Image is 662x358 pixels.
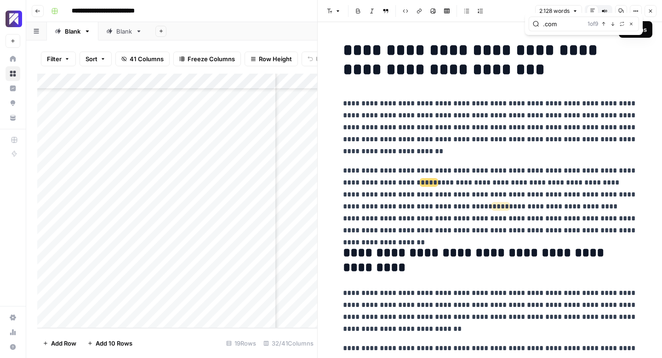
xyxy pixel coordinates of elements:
[37,336,82,351] button: Add Row
[47,54,62,64] span: Filter
[51,339,76,348] span: Add Row
[98,22,150,40] a: Blank
[223,336,260,351] div: 19 Rows
[259,54,292,64] span: Row Height
[115,52,170,66] button: 41 Columns
[6,325,20,340] a: Usage
[188,54,235,64] span: Freeze Columns
[245,52,298,66] button: Row Height
[130,54,164,64] span: 41 Columns
[86,54,97,64] span: Sort
[6,81,20,96] a: Insights
[65,27,80,36] div: Blank
[6,96,20,110] a: Opportunities
[80,52,112,66] button: Sort
[96,339,132,348] span: Add 10 Rows
[41,52,76,66] button: Filter
[6,340,20,354] button: Help + Support
[543,19,584,29] input: Search
[6,11,22,27] img: Overjet - Test Logo
[82,336,138,351] button: Add 10 Rows
[535,5,582,17] button: 2,128 words
[588,20,598,28] span: 1 of 9
[47,22,98,40] a: Blank
[116,27,132,36] div: Blank
[302,52,337,66] button: Undo
[6,310,20,325] a: Settings
[173,52,241,66] button: Freeze Columns
[6,7,20,30] button: Workspace: Overjet - Test
[539,7,570,15] span: 2,128 words
[6,52,20,66] a: Home
[6,110,20,125] a: Your Data
[260,336,317,351] div: 32/41 Columns
[6,66,20,81] a: Browse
